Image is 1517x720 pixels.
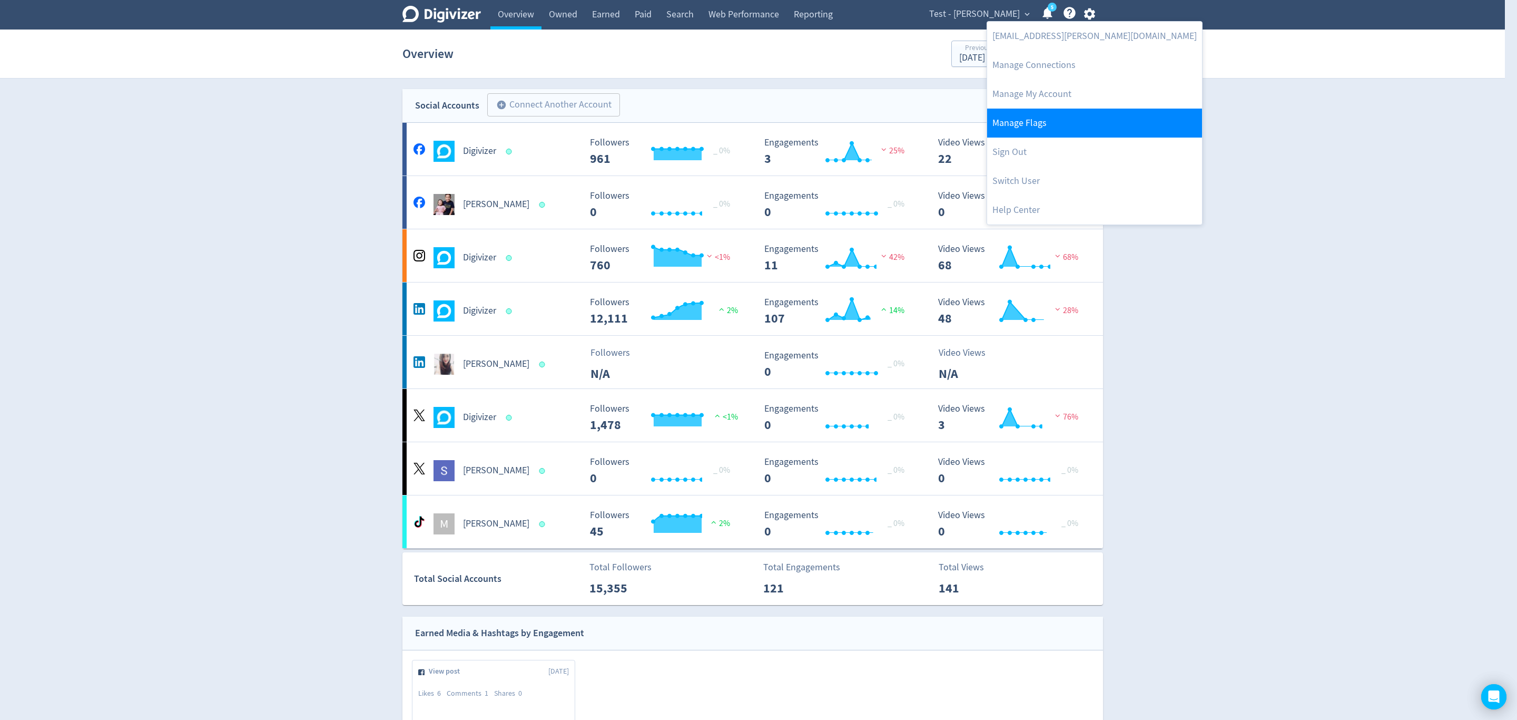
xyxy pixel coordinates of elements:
[987,22,1202,51] a: [EMAIL_ADDRESS][PERSON_NAME][DOMAIN_NAME]
[1481,684,1506,709] div: Open Intercom Messenger
[987,138,1202,167] a: Log out
[987,80,1202,109] a: Manage My Account
[987,167,1202,196] a: Switch User
[987,109,1202,138] a: Manage Flags
[987,196,1202,225] a: Help Center
[987,51,1202,80] a: Manage Connections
